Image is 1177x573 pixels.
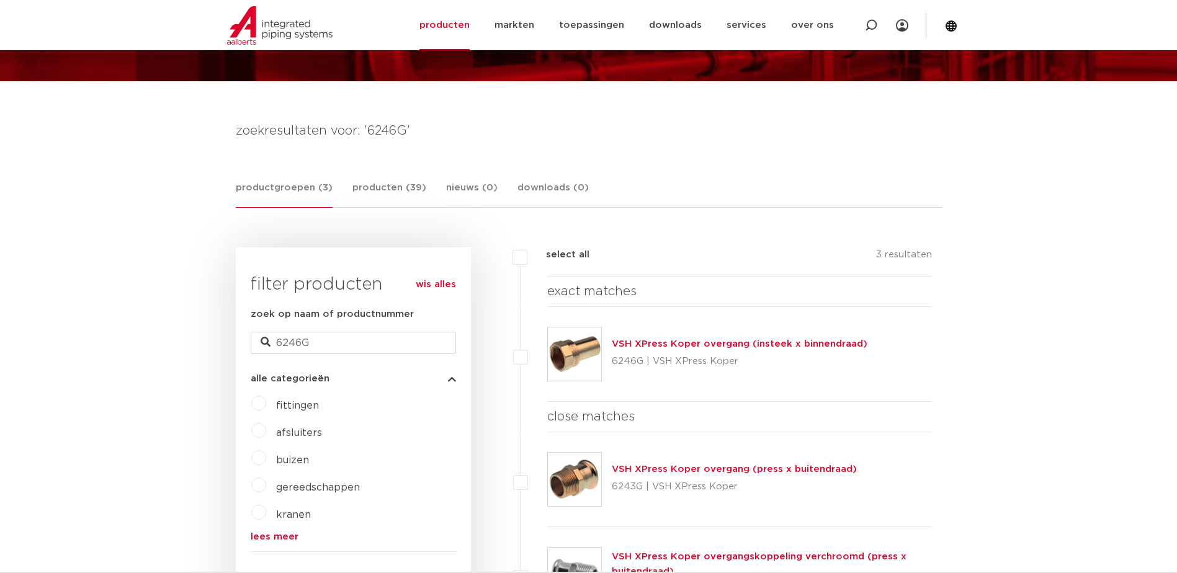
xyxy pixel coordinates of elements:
[276,401,319,411] a: fittingen
[276,455,309,465] a: buizen
[276,510,311,520] a: kranen
[251,332,456,354] input: zoeken
[251,374,329,383] span: alle categorieën
[446,180,498,207] a: nieuws (0)
[251,272,456,297] h3: filter producten
[612,339,867,349] a: VSH XPress Koper overgang (insteek x binnendraad)
[416,277,456,292] a: wis alles
[251,532,456,541] a: lees meer
[251,374,456,383] button: alle categorieën
[352,180,426,207] a: producten (39)
[527,247,589,262] label: select all
[517,180,589,207] a: downloads (0)
[276,482,360,492] a: gereedschappen
[548,327,601,381] img: Thumbnail for VSH XPress Koper overgang (insteek x binnendraad)
[251,307,414,322] label: zoek op naam of productnummer
[236,121,942,141] h4: zoekresultaten voor: '6246G'
[547,407,933,427] h4: close matches
[276,428,322,438] a: afsluiters
[236,180,333,208] a: productgroepen (3)
[876,247,932,267] p: 3 resultaten
[612,477,857,497] p: 6243G | VSH XPress Koper
[612,464,857,474] a: VSH XPress Koper overgang (press x buitendraad)
[547,282,933,301] h4: exact matches
[612,352,867,371] p: 6246G | VSH XPress Koper
[548,453,601,506] img: Thumbnail for VSH XPress Koper overgang (press x buitendraad)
